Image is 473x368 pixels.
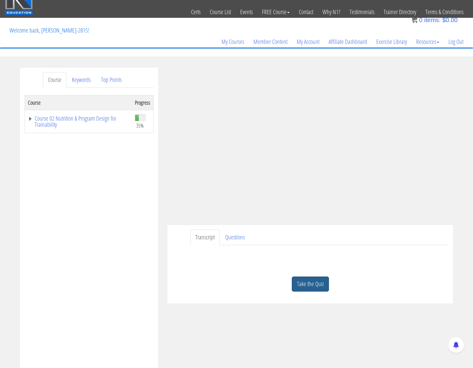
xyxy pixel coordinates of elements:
a: Keywords [67,72,96,88]
span: 0 [419,17,422,23]
th: Course [25,95,132,110]
a: My Courses [217,27,249,56]
a: Questions [220,230,250,245]
a: Course 02 Nutrition & Program Design for Trainability [28,115,129,128]
a: Affiliate Dashboard [324,27,372,56]
a: Member Content [249,27,292,56]
a: My Account [292,27,324,56]
a: Resources [412,27,444,56]
span: $ [442,17,446,23]
th: Progress [132,95,154,110]
a: 0 items: $0.00 [411,17,458,23]
a: Log Out [444,27,468,56]
img: icon11.png [411,17,417,23]
a: Top Points [96,72,127,88]
a: Transcript [190,230,220,245]
span: items: [424,17,440,23]
a: Take the Quiz [292,277,329,292]
p: Welcome back, [PERSON_NAME]-2815! [5,18,94,43]
bdi: 0.00 [442,17,458,23]
a: Exercise Library [372,27,412,56]
a: Course [43,72,66,88]
span: 35% [136,122,144,129]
